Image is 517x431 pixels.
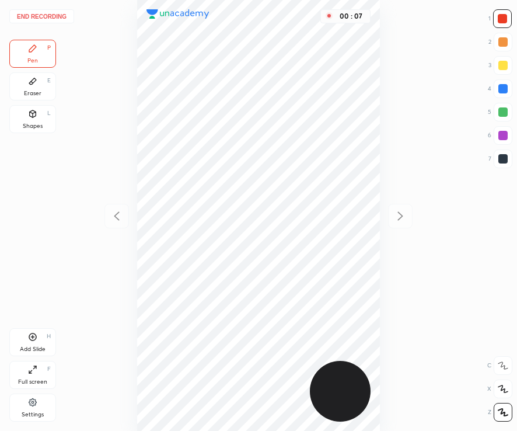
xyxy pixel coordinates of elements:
[20,346,46,352] div: Add Slide
[488,9,512,28] div: 1
[24,91,41,96] div: Eraser
[47,110,51,116] div: L
[337,12,365,20] div: 00 : 07
[488,79,512,98] div: 4
[487,356,512,375] div: C
[488,403,512,422] div: Z
[23,123,43,129] div: Shapes
[146,9,209,19] img: logo.38c385cc.svg
[488,56,512,75] div: 3
[488,33,512,51] div: 2
[47,333,51,339] div: H
[47,45,51,51] div: P
[18,379,47,385] div: Full screen
[487,380,512,398] div: X
[9,9,74,23] button: End recording
[47,78,51,84] div: E
[22,412,44,418] div: Settings
[47,366,51,372] div: F
[488,150,512,168] div: 7
[488,103,512,121] div: 5
[488,126,512,145] div: 6
[27,58,38,64] div: Pen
